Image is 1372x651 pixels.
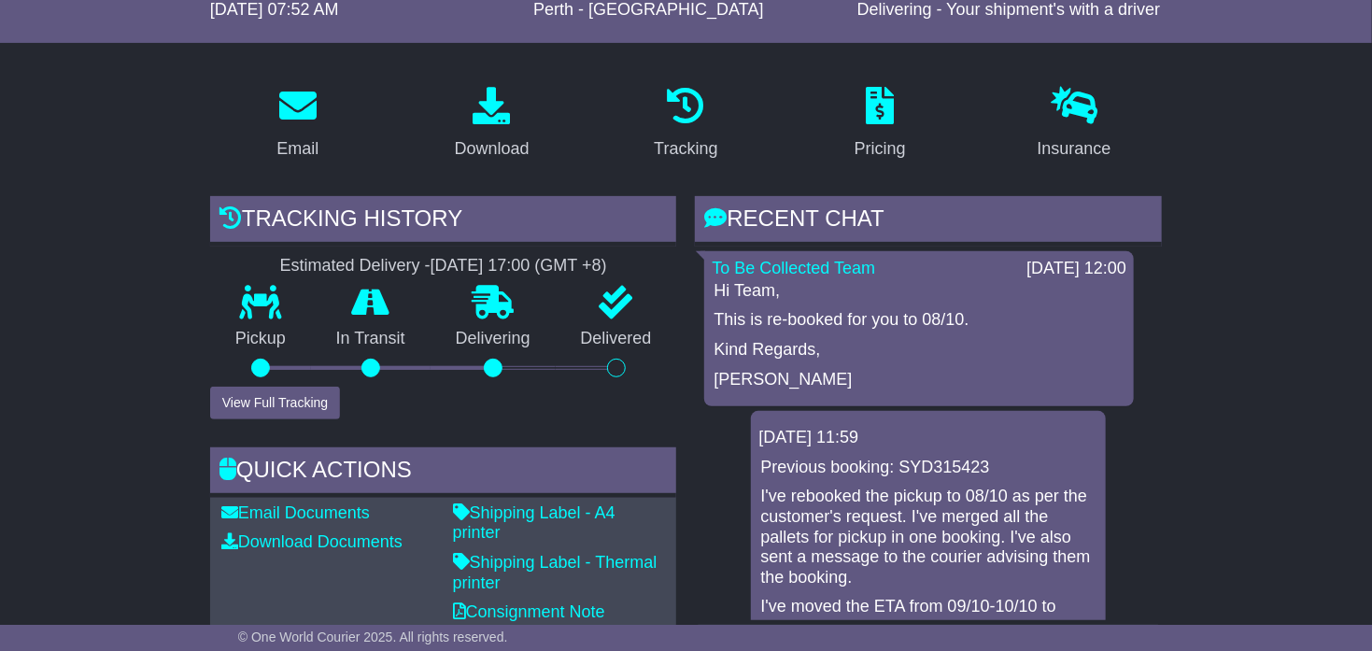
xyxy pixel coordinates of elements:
a: Download Documents [221,532,403,551]
div: Download [455,136,530,162]
a: Download [443,80,542,168]
p: I've rebooked the pickup to 08/10 as per the customer's request. I've merged all the pallets for ... [760,487,1096,587]
div: RECENT CHAT [695,196,1162,247]
div: Quick Actions [210,447,677,498]
div: Email [276,136,318,162]
a: Consignment Note [453,602,605,621]
div: [DATE] 17:00 (GMT +8) [431,256,607,276]
div: Tracking [654,136,717,162]
a: To Be Collected Team [712,259,875,277]
a: Pricing [842,80,918,168]
div: [DATE] 12:00 [1026,259,1126,279]
p: I've moved the ETA from 09/10-10/10 to monitor [760,597,1096,637]
p: Kind Regards, [714,340,1124,361]
p: Delivering [431,329,556,349]
div: Insurance [1038,136,1111,162]
p: Delivered [556,329,677,349]
button: View Full Tracking [210,387,340,419]
div: Estimated Delivery - [210,256,677,276]
a: Insurance [1025,80,1124,168]
p: Pickup [210,329,311,349]
p: Hi Team, [714,281,1124,302]
div: [DATE] 11:59 [758,428,1098,448]
p: This is re-booked for you to 08/10. [714,310,1124,331]
div: Pricing [855,136,906,162]
p: In Transit [311,329,431,349]
a: Email [264,80,331,168]
p: [PERSON_NAME] [714,370,1124,390]
p: Previous booking: SYD315423 [760,458,1096,478]
a: Shipping Label - A4 printer [453,503,615,543]
a: Email Documents [221,503,370,522]
span: © One World Courier 2025. All rights reserved. [238,630,508,644]
a: Tracking [642,80,729,168]
a: Shipping Label - Thermal printer [453,553,658,592]
div: Tracking history [210,196,677,247]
